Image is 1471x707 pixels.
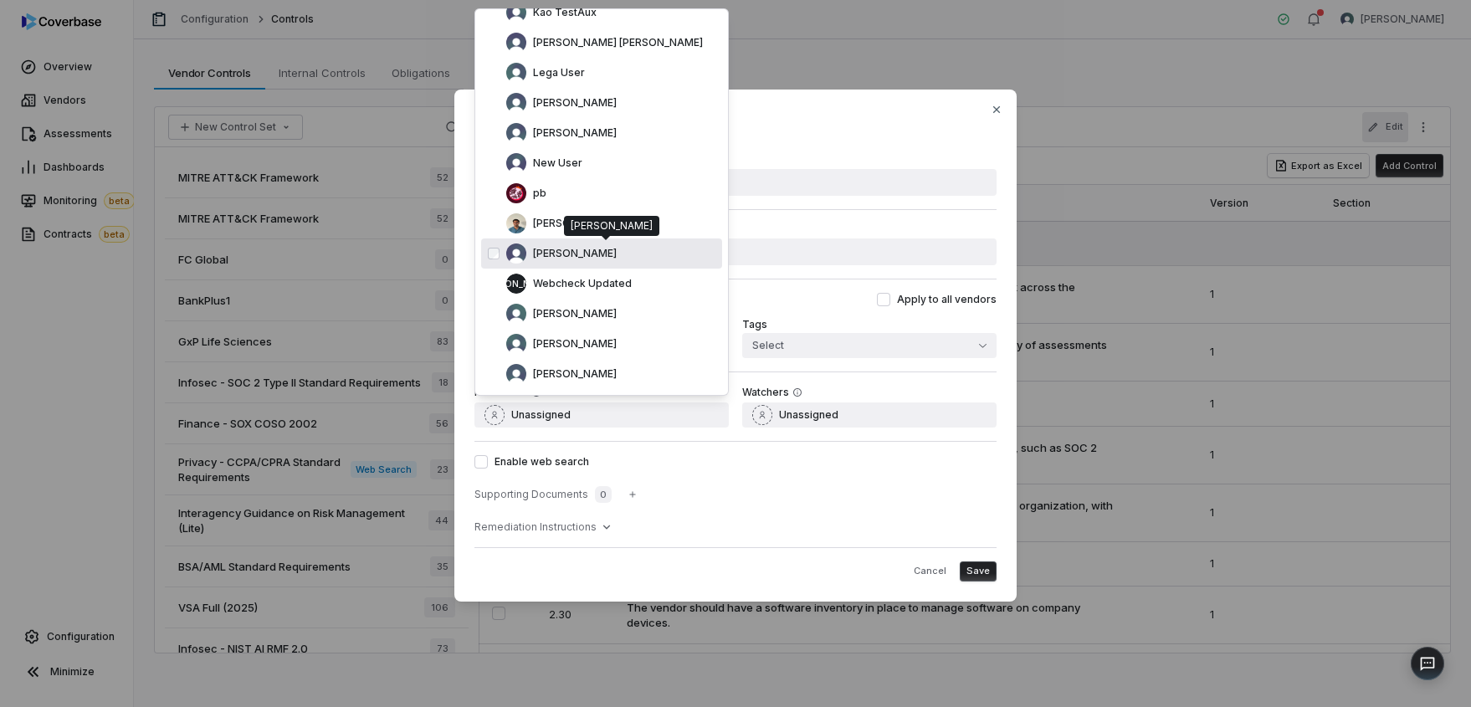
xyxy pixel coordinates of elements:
[506,334,526,354] img: Zi Chong Kao avatar
[533,367,617,381] span: [PERSON_NAME]
[474,110,997,127] span: Edit control set
[474,154,997,196] label: Name
[533,6,597,19] span: Kao TestAux
[474,488,588,501] span: Supporting Documents
[742,333,997,358] button: Select
[506,364,526,384] img: Zi Dong avatar
[533,96,617,110] span: [PERSON_NAME]
[533,66,585,79] span: Lega User
[506,153,526,173] img: New User avatar
[907,561,953,581] button: Cancel
[506,123,526,143] img: Ly Nguyen avatar
[533,217,617,230] span: [PERSON_NAME]
[533,307,617,320] span: [PERSON_NAME]
[506,274,526,294] span: [PERSON_NAME]
[742,386,789,399] label: Watchers
[533,277,632,290] span: Webcheck Updated
[533,247,617,260] span: [PERSON_NAME]
[474,223,997,265] label: Description
[533,126,617,140] span: [PERSON_NAME]
[742,318,767,330] label: Tags
[506,63,526,83] img: Lega User avatar
[474,520,597,534] span: Remediation Instructions
[474,455,488,469] button: Enable web search
[506,304,526,324] img: Zi Chong Kao avatar
[877,293,997,306] label: Apply to all vendors
[779,408,838,422] span: Unassigned
[511,408,571,422] span: Unassigned
[474,169,997,196] input: Name
[506,93,526,113] img: Lili Jiang avatar
[506,213,526,233] img: Rohan Chitalia avatar
[533,337,617,351] span: [PERSON_NAME]
[506,3,526,23] img: Kao TestAux avatar
[595,486,612,503] span: 0
[506,243,526,264] img: Sophia O'Shea avatar
[506,33,526,53] img: Kuria Nganga avatar
[474,238,997,265] input: Description
[474,455,997,469] label: Enable web search
[533,36,703,49] span: [PERSON_NAME] [PERSON_NAME]
[960,561,997,581] button: Save
[506,183,526,203] img: pb null avatar
[966,565,990,577] span: Save
[533,187,546,200] span: pb
[533,156,582,170] span: New User
[877,293,890,306] button: Apply to all vendors
[571,219,653,233] div: [PERSON_NAME]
